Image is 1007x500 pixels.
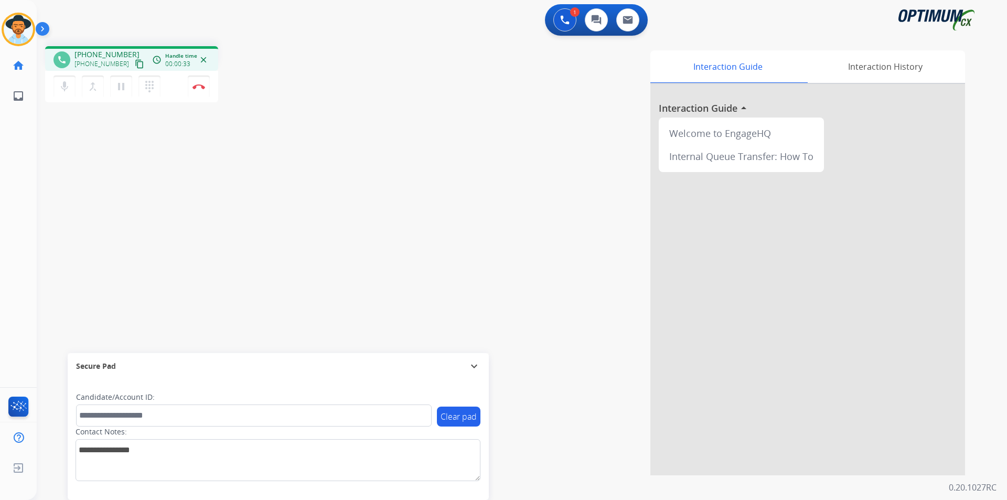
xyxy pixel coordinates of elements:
mat-icon: mic [58,80,71,93]
div: 1 [570,7,580,17]
mat-icon: inbox [12,90,25,102]
mat-icon: content_copy [135,59,144,69]
mat-icon: expand_more [468,360,480,373]
span: Handle time [165,52,197,60]
button: Clear pad [437,407,480,427]
mat-icon: merge_type [87,80,99,93]
mat-icon: close [199,55,208,65]
p: 0.20.1027RC [949,481,997,494]
mat-icon: phone [57,55,67,65]
label: Candidate/Account ID: [76,392,155,402]
mat-icon: access_time [152,55,162,65]
div: Interaction History [805,50,965,83]
span: 00:00:33 [165,60,190,68]
img: control [192,84,205,89]
span: Secure Pad [76,361,116,371]
img: avatar [4,15,33,44]
mat-icon: home [12,59,25,72]
div: Interaction Guide [650,50,805,83]
span: [PHONE_NUMBER] [74,49,140,60]
mat-icon: pause [115,80,127,93]
div: Internal Queue Transfer: How To [663,145,820,168]
div: Welcome to EngageHQ [663,122,820,145]
mat-icon: dialpad [143,80,156,93]
label: Contact Notes: [76,427,127,437]
span: [PHONE_NUMBER] [74,60,129,68]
